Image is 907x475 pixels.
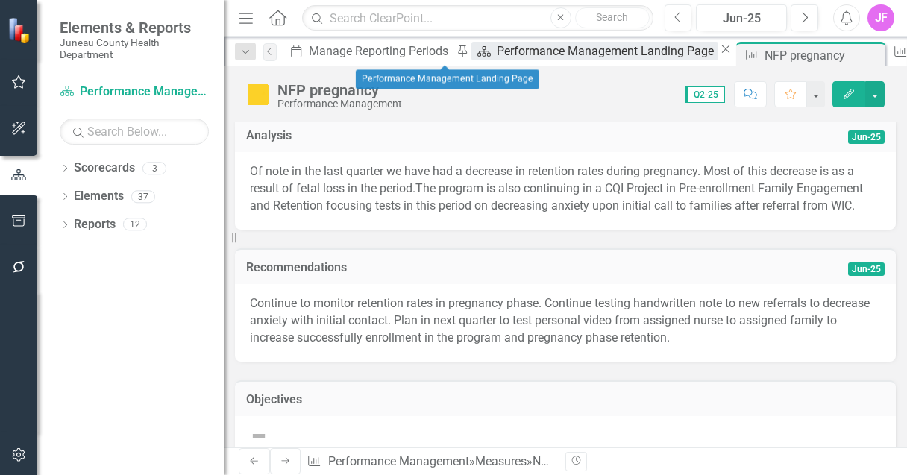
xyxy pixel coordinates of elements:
h3: Analysis [246,129,601,142]
div: Performance Management [277,98,402,110]
span: Q2-25 [685,86,725,103]
input: Search Below... [60,119,209,145]
div: 37 [131,190,155,203]
a: Performance Management [328,454,469,468]
div: » » [307,453,554,471]
span: Jun-25 [848,130,885,144]
button: Search [575,7,650,28]
span: Jun-25 [848,262,885,276]
a: Elements [74,188,124,205]
div: NFP pregnancy [277,82,402,98]
span: Elements & Reports [60,19,209,37]
h3: Objectives [246,393,885,406]
div: NFP pregnancy [533,454,613,468]
span: Search [596,11,628,23]
div: Performance Management Landing Page [497,42,718,60]
p: Continue to monitor retention rates in pregnancy phase. Continue testing handwritten note to new ... [250,295,881,347]
img: Caution [246,83,270,107]
button: JF [867,4,894,31]
p: Of note in the last quarter we have had a decrease in retention rates during pregnancy. Most of t... [250,163,881,215]
a: Manage Reporting Periods [284,42,453,60]
a: Reports [74,216,116,233]
a: Measures [475,454,527,468]
small: Juneau County Health Department [60,37,209,61]
div: 3 [142,162,166,174]
div: Manage Reporting Periods [309,42,453,60]
input: Search ClearPoint... [302,5,653,31]
div: 12 [123,218,147,231]
button: Jun-25 [696,4,787,31]
img: ClearPoint Strategy [7,16,34,43]
h3: Recommendations [246,261,715,274]
img: Not Defined [250,427,268,445]
a: Objective 2.4: Maternal, Child, & Family Health [250,446,498,460]
a: Scorecards [74,160,135,177]
div: Performance Management Landing Page [356,70,539,89]
div: Jun-25 [701,10,782,28]
a: Performance Management Landing Page [471,42,718,60]
a: Performance Management [60,84,209,101]
div: NFP pregnancy [765,46,882,65]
